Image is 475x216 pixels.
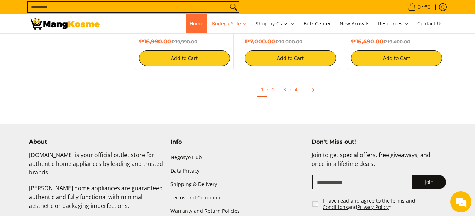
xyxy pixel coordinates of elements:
[186,14,207,33] a: Home
[340,20,370,27] span: New Arrivals
[417,20,443,27] span: Contact Us
[212,19,247,28] span: Bodega Sale
[256,19,295,28] span: Shop by Class
[170,191,305,204] a: Terms and Condition
[171,39,197,44] del: ₱19,990.00
[139,38,230,45] h6: ₱16,990.00
[132,80,450,103] ul: Pagination
[375,14,412,33] a: Resources
[170,164,305,178] a: Data Privacy
[323,198,447,210] label: I have read and agree to the and *
[245,38,336,45] h6: ₱7,000.00
[267,86,268,93] span: ·
[280,83,290,96] a: 3
[290,86,291,93] span: ·
[412,175,446,189] button: Join
[29,18,100,30] img: Bodega Sale l Mang Kosme: Cost-Efficient &amp; Quality Home Appliances
[303,20,331,27] span: Bulk Center
[312,138,446,145] h4: Don't Miss out!
[245,50,336,66] button: Add to Cart
[323,197,415,210] a: Terms and Conditions
[170,151,305,164] a: Negosyo Hub
[378,19,409,28] span: Resources
[278,86,280,93] span: ·
[406,3,433,11] span: •
[29,138,163,145] h4: About
[275,39,302,44] del: ₱10,000.00
[300,14,335,33] a: Bulk Center
[208,14,251,33] a: Bodega Sale
[139,50,230,66] button: Add to Cart
[228,2,239,12] button: Search
[291,83,301,96] a: 4
[351,50,442,66] button: Add to Cart
[414,14,446,33] a: Contact Us
[257,83,267,97] a: 1
[312,151,446,175] p: Join to get special offers, free giveaways, and once-in-a-lifetime deals.
[107,14,446,33] nav: Main Menu
[351,38,442,45] h6: ₱16,490.00
[170,178,305,191] a: Shipping & Delivery
[423,5,431,10] span: ₱0
[29,151,163,184] p: [DOMAIN_NAME] is your official outlet store for authentic home appliances by leading and trusted ...
[252,14,299,33] a: Shop by Class
[357,204,389,210] a: Privacy Policy
[417,5,422,10] span: 0
[170,138,305,145] h4: Info
[268,83,278,96] a: 2
[336,14,373,33] a: New Arrivals
[383,39,410,44] del: ₱19,400.00
[190,20,203,27] span: Home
